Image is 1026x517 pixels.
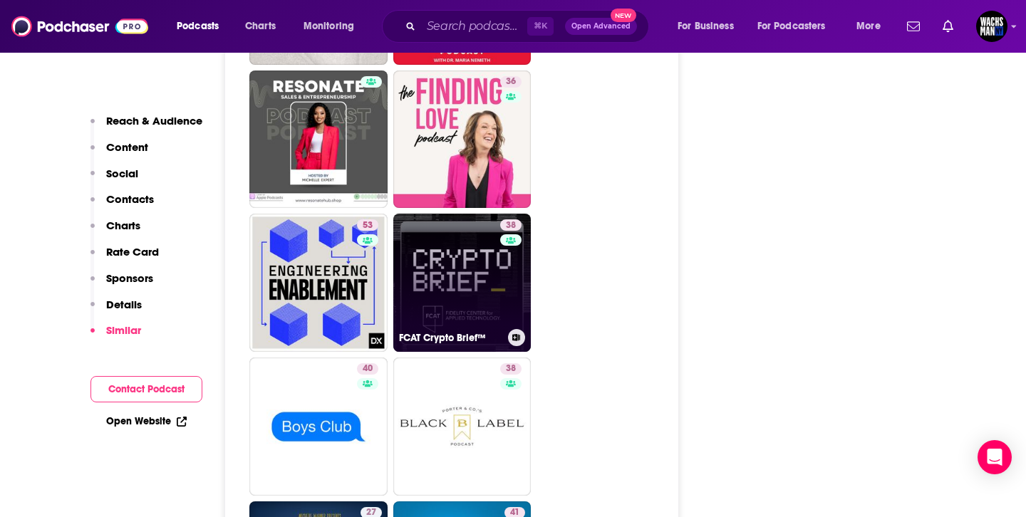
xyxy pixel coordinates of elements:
[90,245,159,271] button: Rate Card
[249,357,388,496] a: 40
[757,16,826,36] span: For Podcasters
[106,167,138,180] p: Social
[106,415,187,427] a: Open Website
[978,440,1012,474] div: Open Intercom Messenger
[421,15,527,38] input: Search podcasts, credits, & more...
[90,298,142,324] button: Details
[357,363,378,375] a: 40
[106,271,153,285] p: Sponsors
[976,11,1007,42] span: Logged in as WachsmanNY
[506,362,516,376] span: 38
[90,323,141,350] button: Similar
[393,214,532,352] a: 38FCAT Crypto Brief™
[399,332,502,344] h3: FCAT Crypto Brief™
[106,298,142,311] p: Details
[506,75,516,89] span: 36
[678,16,734,36] span: For Business
[976,11,1007,42] img: User Profile
[90,219,140,245] button: Charts
[167,15,237,38] button: open menu
[668,15,752,38] button: open menu
[245,16,276,36] span: Charts
[11,13,148,40] img: Podchaser - Follow, Share and Rate Podcasts
[506,219,516,233] span: 38
[90,167,138,193] button: Social
[856,16,881,36] span: More
[106,323,141,337] p: Similar
[236,15,284,38] a: Charts
[357,219,378,231] a: 53
[500,76,522,88] a: 36
[393,70,532,209] a: 36
[106,140,148,154] p: Content
[565,18,637,35] button: Open AdvancedNew
[177,16,219,36] span: Podcasts
[937,14,959,38] a: Show notifications dropdown
[90,114,202,140] button: Reach & Audience
[571,23,631,30] span: Open Advanced
[901,14,926,38] a: Show notifications dropdown
[249,214,388,352] a: 53
[363,219,373,233] span: 53
[527,17,554,36] span: ⌘ K
[611,9,636,22] span: New
[363,362,373,376] span: 40
[304,16,354,36] span: Monitoring
[106,219,140,232] p: Charts
[90,376,202,402] button: Contact Podcast
[500,363,522,375] a: 38
[393,357,532,496] a: 38
[106,192,154,206] p: Contacts
[106,114,202,127] p: Reach & Audience
[90,271,153,298] button: Sponsors
[106,245,159,258] p: Rate Card
[500,219,522,231] a: 38
[90,192,154,219] button: Contacts
[395,10,663,43] div: Search podcasts, credits, & more...
[976,11,1007,42] button: Show profile menu
[748,15,846,38] button: open menu
[846,15,898,38] button: open menu
[294,15,373,38] button: open menu
[90,140,148,167] button: Content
